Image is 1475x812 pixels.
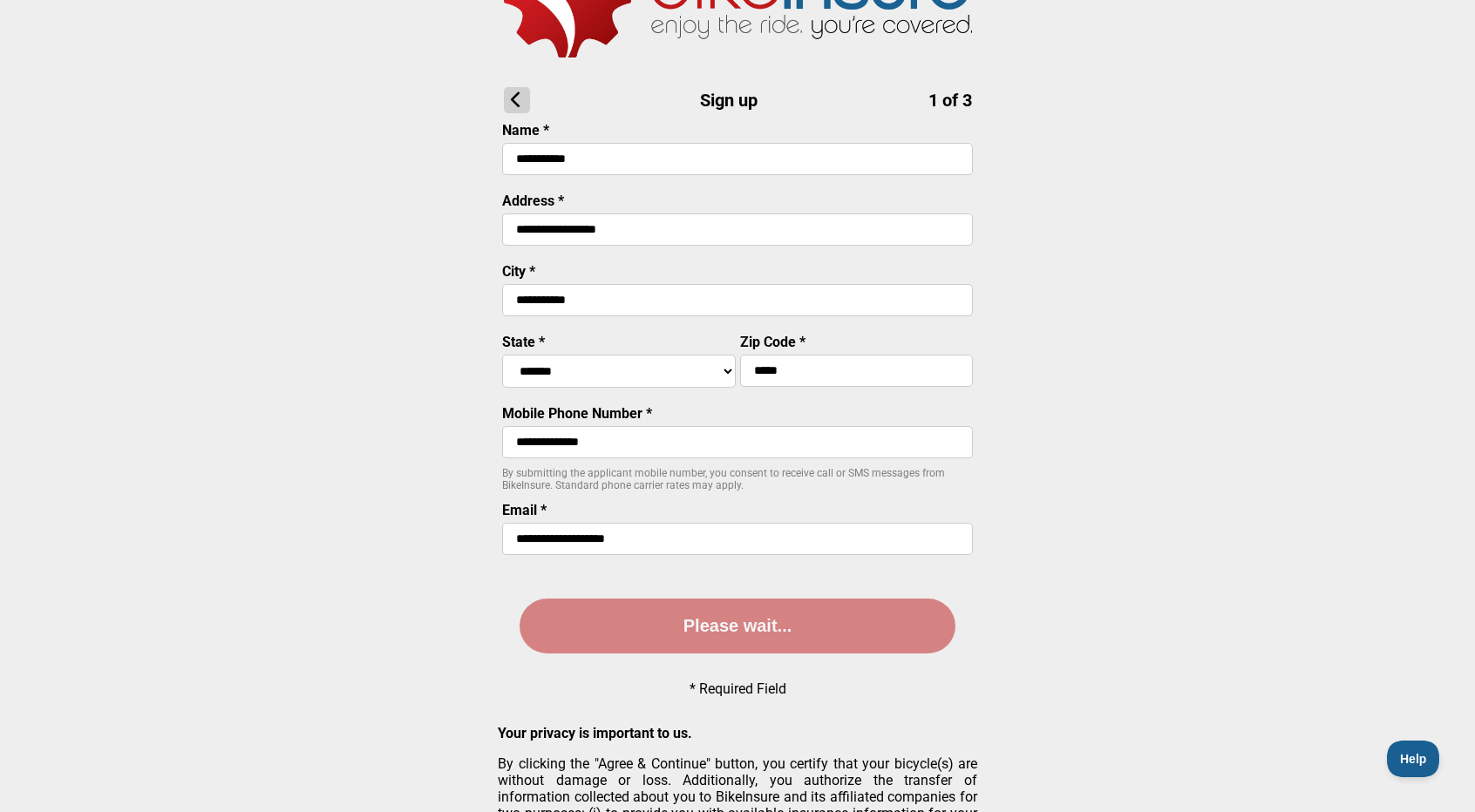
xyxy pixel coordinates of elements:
label: Address * [502,193,564,209]
strong: Your privacy is important to us. [498,725,692,741]
p: By submitting the applicant mobile number, you consent to receive call or SMS messages from BikeI... [502,467,973,491]
h1: Sign up [504,87,972,113]
label: City * [502,263,535,280]
label: Email * [502,502,547,518]
p: * Required Field [690,680,786,697]
label: Name * [502,122,549,139]
iframe: Toggle Customer Support [1387,741,1440,777]
label: Zip Code * [740,334,805,350]
label: State * [502,334,545,350]
span: 1 of 3 [928,90,972,111]
label: Mobile Phone Number * [502,405,652,422]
